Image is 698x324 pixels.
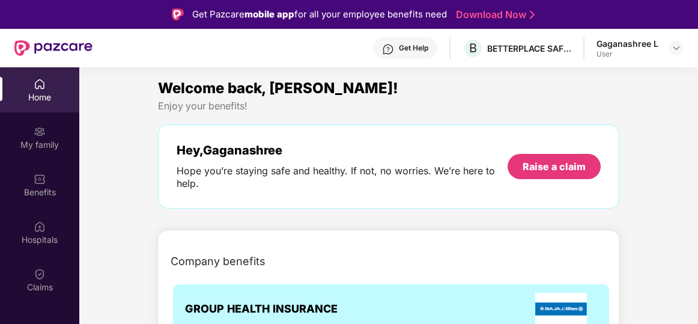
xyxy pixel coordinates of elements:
[523,160,586,173] div: Raise a claim
[34,78,46,90] img: svg+xml;base64,PHN2ZyBpZD0iSG9tZSIgeG1sbnM9Imh0dHA6Ly93d3cudzMub3JnLzIwMDAvc3ZnIiB3aWR0aD0iMjAiIG...
[244,8,294,20] strong: mobile app
[158,79,398,97] span: Welcome back, [PERSON_NAME]!
[596,49,658,59] div: User
[399,43,428,53] div: Get Help
[382,43,394,55] img: svg+xml;base64,PHN2ZyBpZD0iSGVscC0zMngzMiIgeG1sbnM9Imh0dHA6Ly93d3cudzMub3JnLzIwMDAvc3ZnIiB3aWR0aD...
[596,38,658,49] div: Gaganashree L
[158,100,620,112] div: Enjoy your benefits!
[172,8,184,20] img: Logo
[469,41,477,55] span: B
[34,126,46,138] img: svg+xml;base64,PHN2ZyB3aWR0aD0iMjAiIGhlaWdodD0iMjAiIHZpZXdCb3g9IjAgMCAyMCAyMCIgZmlsbD0ibm9uZSIgeG...
[34,173,46,185] img: svg+xml;base64,PHN2ZyBpZD0iQmVuZWZpdHMiIHhtbG5zPSJodHRwOi8vd3d3LnczLm9yZy8yMDAwL3N2ZyIgd2lkdGg9Ij...
[171,253,266,270] span: Company benefits
[34,221,46,233] img: svg+xml;base64,PHN2ZyBpZD0iSG9zcGl0YWxzIiB4bWxucz0iaHR0cDovL3d3dy53My5vcmcvMjAwMC9zdmciIHdpZHRoPS...
[456,8,531,21] a: Download Now
[672,43,681,53] img: svg+xml;base64,PHN2ZyBpZD0iRHJvcGRvd24tMzJ4MzIiIHhtbG5zPSJodHRwOi8vd3d3LnczLm9yZy8yMDAwL3N2ZyIgd2...
[177,165,508,190] div: Hope you’re staying safe and healthy. If not, no worries. We’re here to help.
[530,8,535,21] img: Stroke
[192,7,447,22] div: Get Pazcare for all your employee benefits need
[34,268,46,280] img: svg+xml;base64,PHN2ZyBpZD0iQ2xhaW0iIHhtbG5zPSJodHRwOi8vd3d3LnczLm9yZy8yMDAwL3N2ZyIgd2lkdGg9IjIwIi...
[185,301,338,317] span: GROUP HEALTH INSURANCE
[487,43,571,54] div: BETTERPLACE SAFETY SOLUTIONS PRIVATE LIMITED
[177,143,508,157] div: Hey, Gaganashree
[14,40,93,56] img: New Pazcare Logo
